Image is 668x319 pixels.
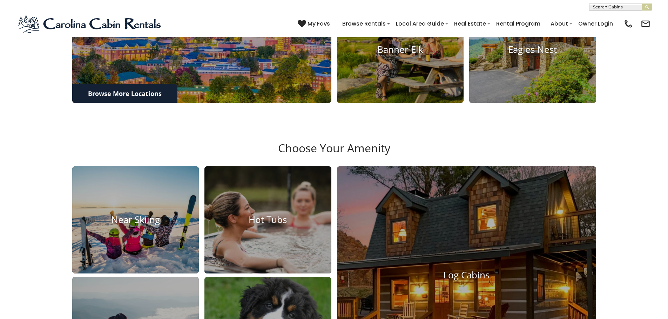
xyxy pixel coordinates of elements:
[18,13,163,34] img: Blue-2.png
[204,166,331,273] a: Hot Tubs
[71,141,597,166] h3: Choose Your Amenity
[72,214,199,225] h4: Near Skiing
[337,44,464,55] h4: Banner Elk
[392,18,447,30] a: Local Area Guide
[337,270,596,280] h4: Log Cabins
[451,18,490,30] a: Real Estate
[469,44,596,55] h4: Eagles Nest
[339,18,389,30] a: Browse Rentals
[72,84,177,103] a: Browse More Locations
[204,214,331,225] h4: Hot Tubs
[623,19,633,29] img: phone-regular-black.png
[308,19,330,28] span: My Favs
[575,18,616,30] a: Owner Login
[298,19,332,28] a: My Favs
[72,166,199,273] a: Near Skiing
[547,18,572,30] a: About
[493,18,544,30] a: Rental Program
[641,19,650,29] img: mail-regular-black.png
